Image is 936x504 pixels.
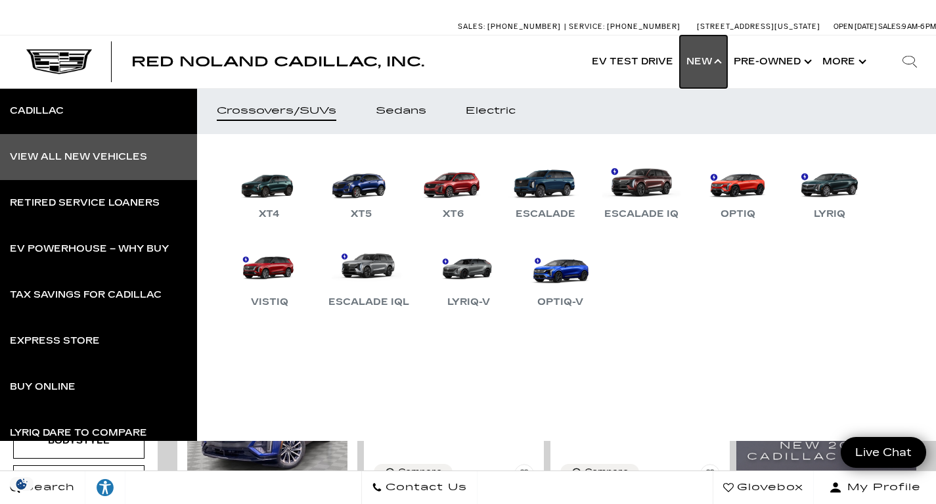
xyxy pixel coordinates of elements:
[10,152,147,162] div: View All New Vehicles
[414,154,493,222] a: XT6
[376,106,426,116] div: Sedans
[727,35,816,88] a: Pre-Owned
[85,471,125,504] a: Explore your accessibility options
[902,22,936,31] span: 9 AM-6 PM
[466,106,516,116] div: Electric
[698,154,777,222] a: OPTIQ
[521,242,600,310] a: OPTIQ-V
[197,88,356,134] a: Crossovers/SUVs
[569,22,605,31] span: Service:
[10,428,147,438] div: LYRIQ Dare to Compare
[131,54,424,70] span: Red Noland Cadillac, Inc.
[598,154,685,222] a: Escalade IQ
[509,206,582,222] div: Escalade
[322,294,416,310] div: Escalade IQL
[244,294,295,310] div: VISTIQ
[585,467,629,478] div: Compare
[814,471,936,504] button: Open user profile menu
[560,464,639,481] button: Compare Vehicle
[10,106,64,116] div: Cadillac
[322,154,401,222] a: XT5
[680,35,727,88] a: New
[10,290,162,300] div: Tax Savings for Cadillac
[356,88,446,134] a: Sedans
[816,35,870,88] button: More
[230,154,309,222] a: XT4
[26,49,92,74] img: Cadillac Dark Logo with Cadillac White Text
[230,242,309,310] a: VISTIQ
[697,22,820,31] a: [STREET_ADDRESS][US_STATE]
[429,242,508,310] a: LYRIQ-V
[322,242,416,310] a: Escalade IQL
[849,445,918,460] span: Live Chat
[790,154,869,222] a: LYRIQ
[878,22,902,31] span: Sales:
[10,336,100,346] div: Express Store
[398,467,442,478] div: Compare
[734,478,803,497] span: Glovebox
[883,35,936,88] div: Search
[436,206,470,222] div: XT6
[487,22,561,31] span: [PHONE_NUMBER]
[458,23,564,30] a: Sales: [PHONE_NUMBER]
[458,22,485,31] span: Sales:
[252,206,286,222] div: XT4
[7,477,37,491] img: Opt-Out Icon
[506,154,585,222] a: Escalade
[10,198,160,208] div: Retired Service Loaners
[514,464,534,489] button: Save Vehicle
[531,294,590,310] div: OPTIQ-V
[700,464,720,489] button: Save Vehicle
[85,478,125,497] div: Explore your accessibility options
[7,477,37,491] section: Click to Open Cookie Consent Modal
[374,464,453,481] button: Compare Vehicle
[10,244,169,254] div: EV Powerhouse – Why Buy
[714,206,762,222] div: OPTIQ
[131,55,424,68] a: Red Noland Cadillac, Inc.
[585,35,680,88] a: EV Test Drive
[13,465,145,501] div: TrimTrim
[20,478,75,497] span: Search
[598,206,685,222] div: Escalade IQ
[834,22,877,31] span: Open [DATE]
[842,478,921,497] span: My Profile
[217,106,336,116] div: Crossovers/SUVs
[713,471,814,504] a: Glovebox
[344,206,378,222] div: XT5
[441,294,497,310] div: LYRIQ-V
[807,206,852,222] div: LYRIQ
[10,382,76,392] div: Buy Online
[607,22,680,31] span: [PHONE_NUMBER]
[361,471,478,504] a: Contact Us
[446,88,535,134] a: Electric
[841,437,926,468] a: Live Chat
[564,23,684,30] a: Service: [PHONE_NUMBER]
[382,478,467,497] span: Contact Us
